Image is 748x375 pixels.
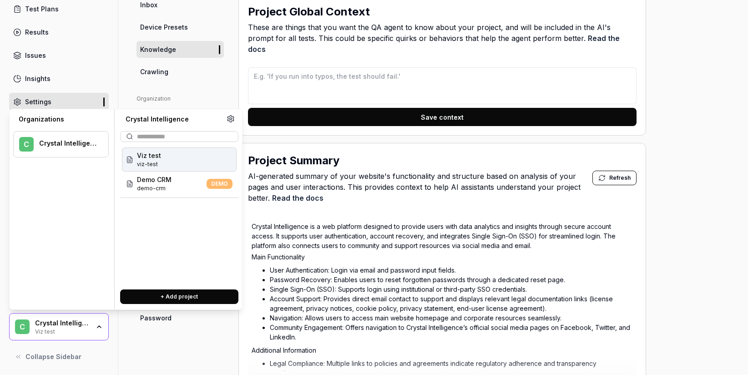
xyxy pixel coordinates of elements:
[25,27,49,37] div: Results
[136,95,224,103] div: Organization
[270,284,633,294] li: Single Sign-On (SSO): Supports login using institutional or third-party SSO credentials.
[25,74,51,83] div: Insights
[136,19,224,35] a: Device Presets
[270,294,633,313] li: Account Support: Provides direct email contact to support and displays relevant legal documentati...
[140,45,176,54] span: Knowledge
[270,313,633,323] li: Navigation: Allows users to access main website homepage and corporate resources seamlessly.
[136,63,224,80] a: Crawling
[272,193,323,203] a: Read the docs
[248,171,592,203] span: AI-generated summary of your website's functionality and structure based on analysis of your page...
[252,345,633,355] p: Additional Information
[140,22,188,32] span: Device Presets
[15,319,30,334] span: C
[137,184,172,193] span: Project ID: Retm
[35,319,90,327] div: Crystal Intelligence
[120,146,238,282] div: Suggestions
[25,51,46,60] div: Issues
[140,313,172,323] span: Password
[9,46,109,64] a: Issues
[9,70,109,87] a: Insights
[120,115,227,124] div: Crystal Intelligence
[252,252,633,262] p: Main Functionality
[252,222,633,250] p: Crystal Intelligence is a web platform designed to provide users with data analytics and insights...
[609,174,631,182] span: Refresh
[9,93,109,111] a: Settings
[136,108,224,125] a: General
[13,131,109,157] button: CCrystal Intelligence
[270,275,633,284] li: Password Recovery: Enables users to reset forgotten passwords through a dedicated reset page.
[25,4,59,14] div: Test Plans
[9,313,109,340] button: CCrystal IntelligenceViz test
[270,265,633,275] li: User Authentication: Login via email and password input fields.
[25,352,81,361] span: Collapse Sidebar
[9,348,109,366] button: Collapse Sidebar
[248,152,339,169] h2: Project Summary
[25,97,51,106] div: Settings
[248,4,370,20] h2: Project Global Context
[227,115,235,126] a: Organization settings
[39,139,96,147] div: Crystal Intelligence
[136,41,224,58] a: Knowledge
[120,289,238,304] button: + Add project
[592,171,637,185] button: Refresh
[13,115,109,124] div: Organizations
[248,108,637,126] button: Save context
[9,23,109,41] a: Results
[19,137,34,152] span: C
[207,179,232,189] span: DEMO
[248,22,637,55] span: These are things that you want the QA agent to know about your project, and will be included in t...
[137,160,161,168] span: Project ID: Su6u
[137,175,172,184] span: Demo CRM
[140,67,168,76] span: Crawling
[137,151,161,160] span: Viz test
[270,323,633,342] li: Community Engagement: Offers navigation to Crystal Intelligence’s official social media pages on ...
[35,327,90,334] div: Viz test
[136,309,224,326] a: Password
